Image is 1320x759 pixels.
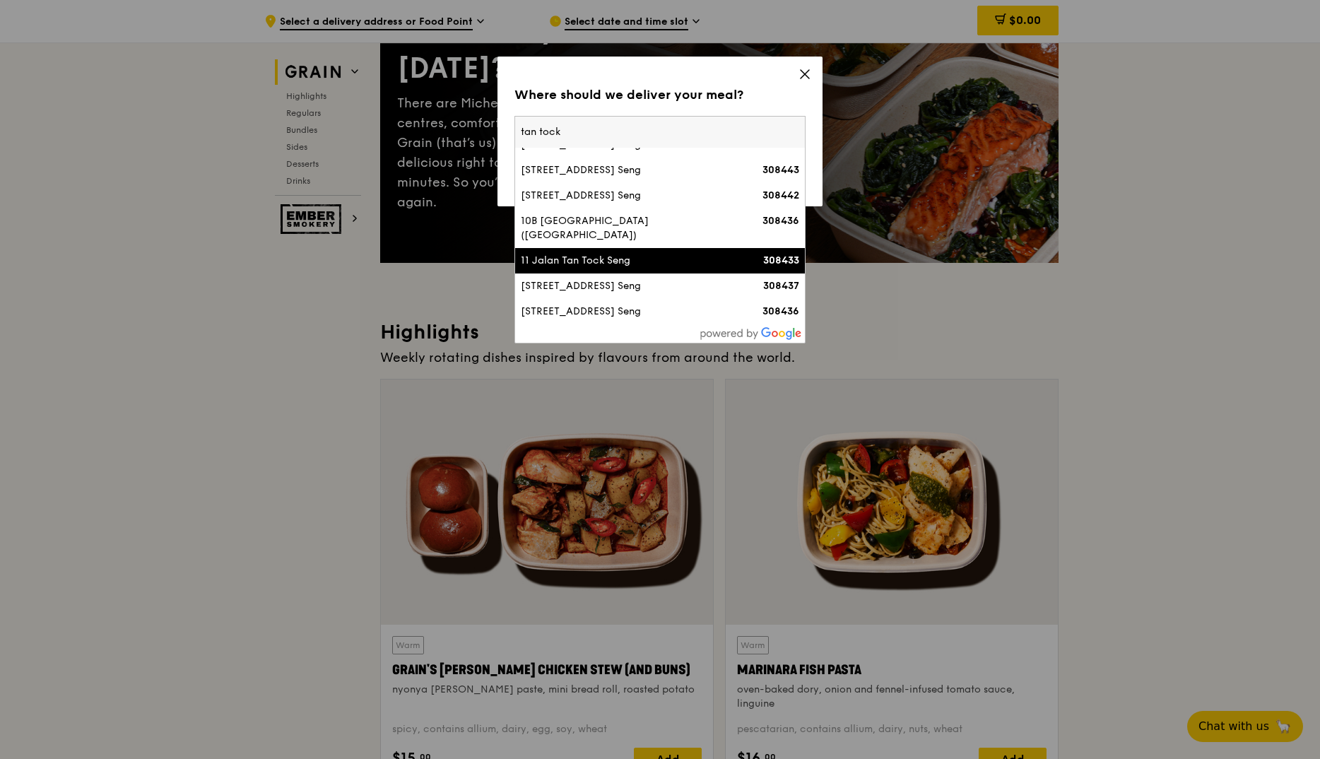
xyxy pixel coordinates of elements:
div: Where should we deliver your meal? [514,85,806,105]
strong: 308436 [762,305,799,317]
div: [STREET_ADDRESS] Seng [521,189,730,203]
strong: 308433 [763,254,799,266]
img: powered-by-google.60e8a832.png [700,327,802,340]
div: 11 Jalan Tan Tock Seng [521,254,730,268]
div: [STREET_ADDRESS] Seng [521,279,730,293]
strong: 308443 [762,164,799,176]
div: 10B [GEOGRAPHIC_DATA] ([GEOGRAPHIC_DATA]) [521,214,730,242]
div: [STREET_ADDRESS] Seng [521,305,730,319]
strong: 308436 [762,215,799,227]
div: [STREET_ADDRESS] Seng [521,163,730,177]
strong: 308437 [763,280,799,292]
strong: 308442 [762,189,799,201]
